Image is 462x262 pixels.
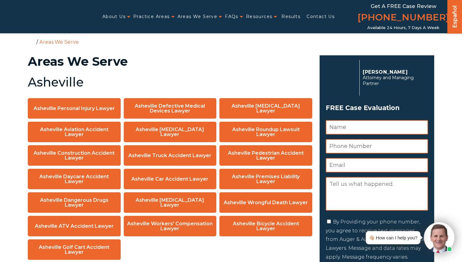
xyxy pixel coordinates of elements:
h1: Areas We Serve [28,55,312,68]
a: Asheville Dangerous Drugs Lawyer [28,192,121,213]
a: About Us [102,10,126,23]
a: Asheville [MEDICAL_DATA] Lawyer [219,98,312,119]
input: Name [326,120,428,135]
a: Asheville Daycare Accident Lawyer [28,169,121,189]
a: Results [281,10,300,23]
img: Intaker widget Avatar [424,222,454,253]
a: Asheville Construction Accident Lawyer [28,145,121,166]
img: Auger & Auger Accident and Injury Lawyers Logo [4,11,79,23]
a: Asheville Truck Accident Lawyer [124,145,217,166]
li: Areas We Serve [38,39,80,45]
a: Practice Areas [133,10,170,23]
a: Asheville Workers' Compensation Lawyer [124,216,217,236]
a: Asheville Pedestrian Accident Lawyer [219,145,312,166]
span: Attorney and Managing Partner [363,75,425,87]
a: Asheville Defective Medical Devices Lawyer [124,98,217,119]
a: FAQs [225,10,238,23]
a: Asheville ATV Accident Lawyer [28,216,121,236]
span: Available 24 Hours, 7 Days a Week [367,25,439,30]
a: Home [29,39,35,44]
img: Herbert Auger [326,62,356,93]
a: Resources [246,10,273,23]
a: Asheville Wrongful Death Lawyer [219,192,312,213]
a: Asheville [MEDICAL_DATA] Lawyer [124,122,217,142]
span: FREE Case Evaluation [326,102,428,114]
a: Areas We Serve [178,10,218,23]
a: Asheville Premises Liability Lawyer [219,169,312,189]
span: Get a FREE Case Review [371,3,436,9]
a: [PHONE_NUMBER] [358,11,449,25]
label: By Providing your phone number, you agree to receive text messages from Auger & Auger Accident an... [326,219,427,260]
a: Asheville Car Accident Lawyer [124,169,217,189]
a: Asheville Golf Cart Accident Lawyer [28,239,121,260]
a: Asheville Roundup Lawsuit Lawyer [219,122,312,142]
div: 👋🏼 How can I help you? [369,234,417,242]
a: Asheville Personal Injury Lawyer [28,98,121,119]
a: Contact Us [306,10,335,23]
a: Asheville Aviation Accident Lawyer [28,122,121,142]
a: Asheville [MEDICAL_DATA] Lawyer [124,192,217,213]
input: Email [326,158,428,172]
p: [PERSON_NAME] [363,69,425,75]
input: Phone Number [326,139,428,153]
a: Asheville Bicycle Accident Lawyer [219,216,312,236]
h2: Asheville [28,76,312,89]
